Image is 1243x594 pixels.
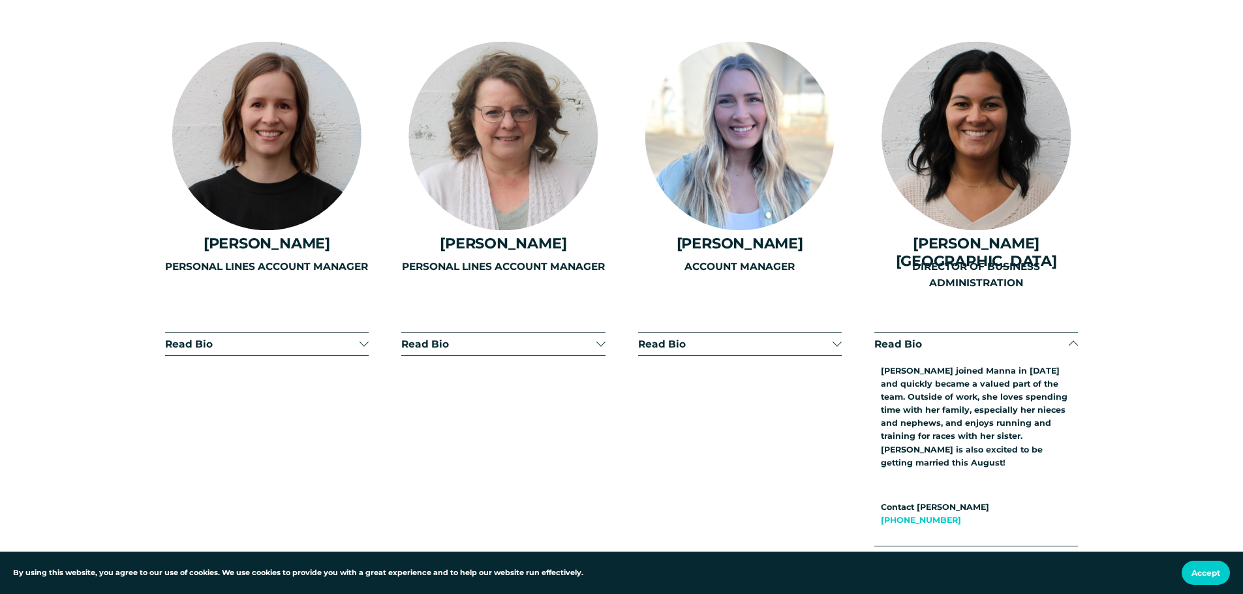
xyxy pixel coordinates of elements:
[881,364,1071,469] p: [PERSON_NAME] joined Manna in [DATE] and quickly became a valued part of the team. Outside of wor...
[874,338,1069,350] span: Read Bio
[401,259,605,275] p: PERSONAL LINES ACCOUNT MANAGER
[881,515,961,525] a: [PHONE_NUMBER]
[874,259,1078,291] p: DIRECTOR OF BUSINESS ADMINISTRATION
[638,259,842,275] p: ACCOUNT MANAGER
[874,333,1078,355] button: Read Bio
[874,355,1078,546] div: Read Bio
[165,259,369,275] p: PERSONAL LINES ACCOUNT MANAGER
[1182,561,1230,585] button: Accept
[638,235,842,252] h4: [PERSON_NAME]
[165,235,369,252] h4: [PERSON_NAME]
[881,502,989,512] strong: Contact [PERSON_NAME]
[874,235,1078,269] h4: [PERSON_NAME][GEOGRAPHIC_DATA]
[401,235,605,252] h4: [PERSON_NAME]
[13,567,583,579] p: By using this website, you agree to our use of cookies. We use cookies to provide you with a grea...
[1191,568,1220,578] span: Accept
